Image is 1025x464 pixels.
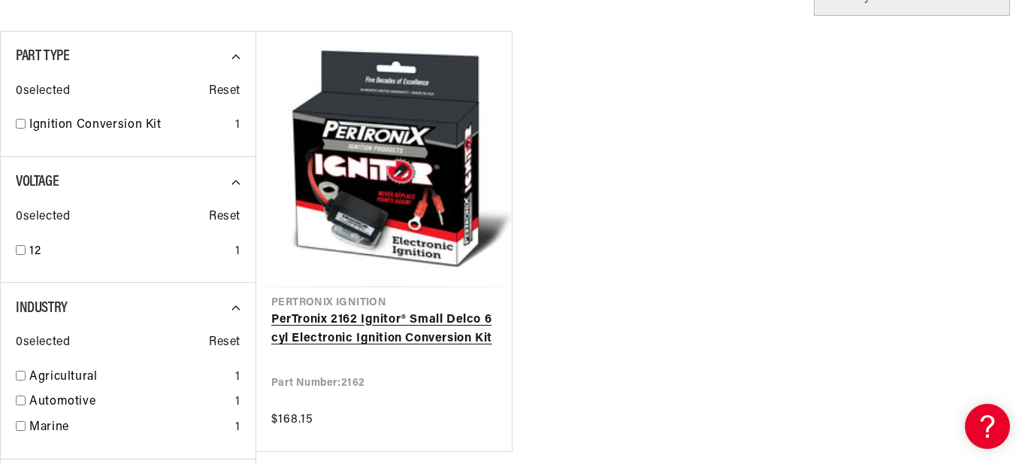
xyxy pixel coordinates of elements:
[29,116,229,135] a: Ignition Conversion Kit
[209,82,240,102] span: Reset
[235,418,240,438] div: 1
[235,368,240,387] div: 1
[16,333,70,353] span: 0 selected
[271,311,497,349] a: PerTronix 2162 Ignitor® Small Delco 6 cyl Electronic Ignition Conversion Kit
[235,242,240,262] div: 1
[16,301,68,316] span: Industry
[16,49,69,64] span: Part Type
[29,418,229,438] a: Marine
[16,82,70,102] span: 0 selected
[235,393,240,412] div: 1
[29,242,229,262] a: 12
[16,174,59,190] span: Voltage
[235,116,240,135] div: 1
[29,393,229,412] a: Automotive
[29,368,229,387] a: Agricultural
[209,333,240,353] span: Reset
[16,208,70,227] span: 0 selected
[209,208,240,227] span: Reset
